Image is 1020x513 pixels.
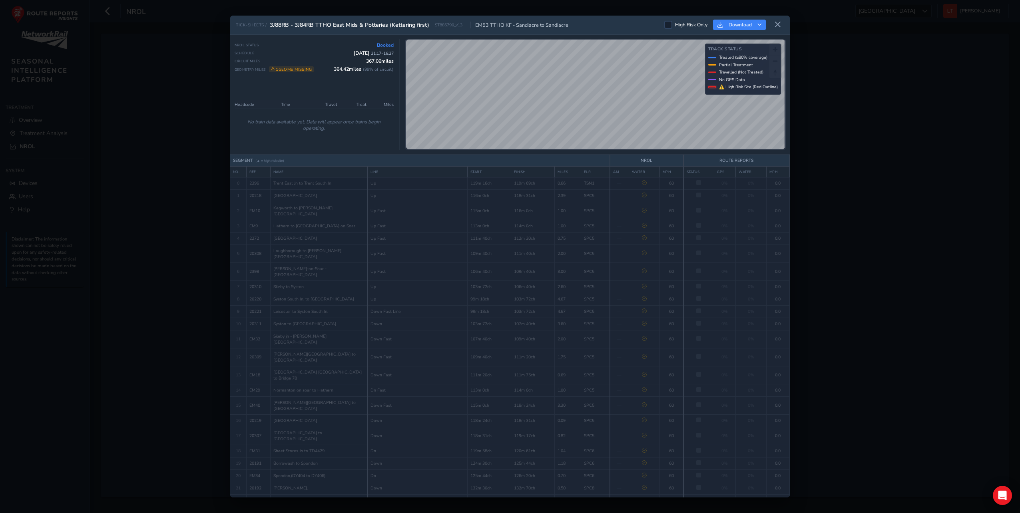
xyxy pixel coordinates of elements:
[237,223,239,229] span: 3
[467,177,511,189] td: 119m 16ch
[230,155,610,167] th: SEGMENT
[660,293,683,305] td: 60
[237,193,239,199] span: 1
[354,50,394,56] span: [DATE]
[511,427,554,445] td: 119m 17ch
[610,155,683,167] th: NROL
[273,308,328,314] span: Leicester to Syston South Jn.
[721,235,728,241] span: 0%
[236,321,241,327] span: 10
[279,100,307,109] th: Time
[766,177,789,189] td: 0.0
[721,284,728,290] span: 0%
[581,280,610,293] td: SPC5
[766,427,789,445] td: 0.0
[581,384,610,396] td: SPC5
[511,348,554,366] td: 111m 20ch
[581,318,610,330] td: SPC5
[511,189,554,202] td: 118m 31ch
[273,235,317,241] span: [GEOGRAPHIC_DATA]
[581,457,610,469] td: SPC6
[766,384,789,396] td: 0.0
[467,202,511,220] td: 115m 0ch
[766,414,789,427] td: 0.0
[617,448,622,454] span: —
[554,457,581,469] td: 1.18
[511,318,554,330] td: 107m 40ch
[766,166,789,177] th: MPH
[581,166,610,177] th: ELR
[766,318,789,330] td: 0.0
[236,402,241,408] span: 15
[367,427,468,445] td: Down
[581,427,610,445] td: SPC5
[554,414,581,427] td: 0.09
[367,457,468,469] td: Down
[721,251,728,256] span: 0%
[246,348,270,366] td: 20309
[511,366,554,384] td: 111m 75ch
[581,293,610,305] td: SPC5
[511,166,554,177] th: FINISH
[617,418,622,424] span: —
[273,418,317,424] span: [GEOGRAPHIC_DATA]
[334,66,394,72] span: 364.42 miles
[366,58,394,64] span: 367.06 miles
[719,84,778,90] span: ⚠ High Risk Site (Red Outline)
[766,330,789,348] td: 0.0
[660,166,683,177] th: MPH
[246,318,270,330] td: 20311
[236,433,241,439] span: 17
[367,177,468,189] td: Up
[467,457,511,469] td: 124m 30ch
[237,208,239,214] span: 2
[766,189,789,202] td: 0.0
[511,262,554,280] td: 109m 40ch
[766,280,789,293] td: 0.0
[367,396,468,414] td: Down Fast
[236,460,241,466] span: 19
[766,262,789,280] td: 0.0
[683,166,714,177] th: STATUS
[236,354,241,360] span: 12
[554,305,581,318] td: 4.67
[748,208,754,214] span: 0%
[246,166,270,177] th: REF
[748,354,754,360] span: 0%
[748,308,754,314] span: 0%
[617,354,622,360] span: —
[748,433,754,439] span: 0%
[377,42,394,48] span: Booked
[617,208,622,214] span: —
[721,180,728,186] span: 0%
[766,305,789,318] td: 0.0
[581,348,610,366] td: SPC5
[467,414,511,427] td: 118m 24ch
[246,305,270,318] td: 20221
[610,166,629,177] th: AM
[766,445,789,457] td: 0.0
[581,414,610,427] td: SPC5
[721,354,728,360] span: 0%
[273,460,318,466] span: Borrowash to Spondon
[660,280,683,293] td: 60
[273,205,364,217] span: Kegworth to [PERSON_NAME][GEOGRAPHIC_DATA]
[721,268,728,274] span: 0%
[708,47,778,52] h4: Track Status
[683,155,790,167] th: ROUTE REPORTS
[255,158,284,163] span: (▲ = high risk site)
[581,177,610,189] td: TSN1
[660,445,683,457] td: 60
[581,305,610,318] td: SPC5
[766,348,789,366] td: 0.0
[511,305,554,318] td: 103m 72ch
[581,245,610,262] td: SPC5
[467,245,511,262] td: 109m 40ch
[273,321,336,327] span: Syston to [GEOGRAPHIC_DATA]
[766,293,789,305] td: 0.0
[371,50,394,56] span: 21:17 - 16:27
[406,40,785,149] canvas: Map
[367,414,468,427] td: Down
[660,414,683,427] td: 60
[554,262,581,280] td: 3.00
